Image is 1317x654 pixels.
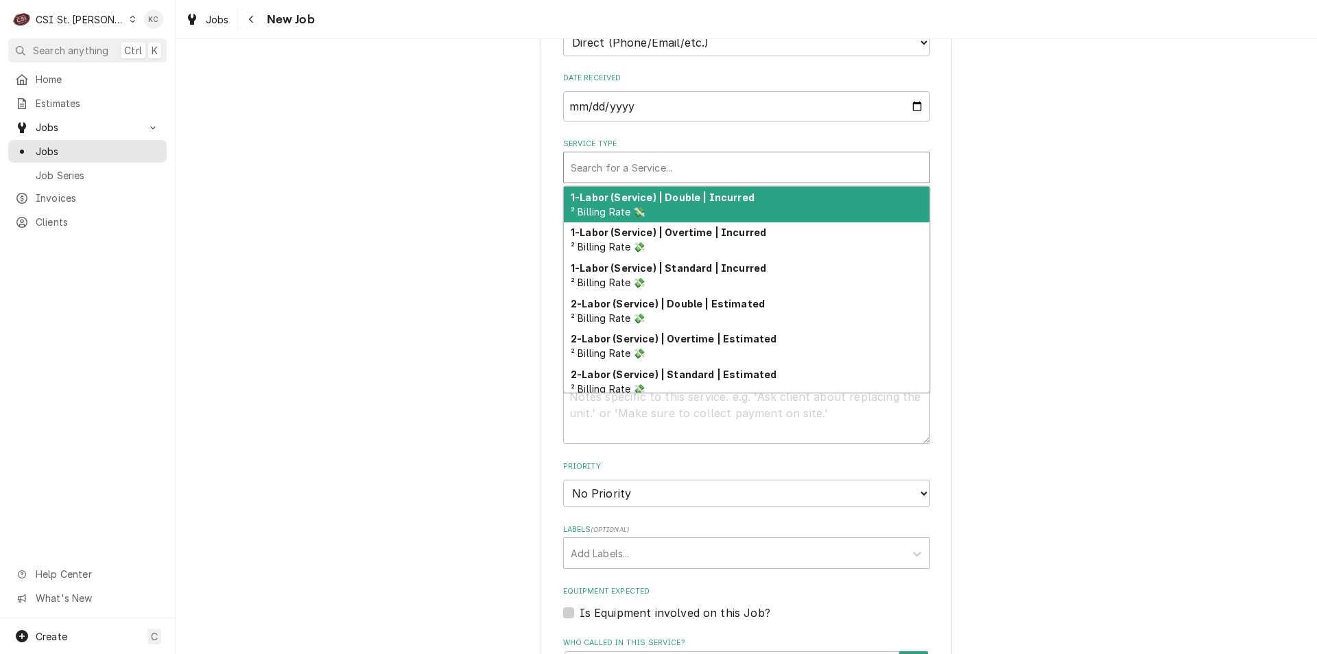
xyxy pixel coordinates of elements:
[12,10,32,29] div: CSI St. Louis's Avatar
[8,140,167,163] a: Jobs
[144,10,163,29] div: Kelly Christen's Avatar
[8,38,167,62] button: Search anythingCtrlK
[8,563,167,585] a: Go to Help Center
[152,43,158,58] span: K
[591,526,629,533] span: ( optional )
[571,241,645,253] span: ² Billing Rate 💸
[563,139,930,183] div: Service Type
[36,631,67,642] span: Create
[36,591,158,605] span: What's New
[571,191,755,203] strong: 1-Labor (Service) | Double | Incurred
[8,187,167,209] a: Invoices
[563,638,930,649] label: Who called in this service?
[563,364,930,444] div: Technician Instructions
[263,10,315,29] span: New Job
[571,333,776,344] strong: 2-Labor (Service) | Overtime | Estimated
[36,191,160,205] span: Invoices
[563,91,930,121] input: yyyy-mm-dd
[571,226,766,238] strong: 1-Labor (Service) | Overtime | Incurred
[180,8,235,31] a: Jobs
[36,168,160,183] span: Job Series
[571,369,776,380] strong: 2-Labor (Service) | Standard | Estimated
[8,211,167,233] a: Clients
[571,347,645,359] span: ² Billing Rate 💸
[144,10,163,29] div: KC
[12,10,32,29] div: C
[571,312,645,324] span: ² Billing Rate 💸
[563,461,930,507] div: Priority
[36,96,160,110] span: Estimates
[8,92,167,115] a: Estimates
[151,629,158,644] span: C
[563,524,930,535] label: Labels
[571,262,766,274] strong: 1-Labor (Service) | Standard | Incurred
[563,586,930,621] div: Equipment Expected
[33,43,108,58] span: Search anything
[563,73,930,121] div: Date Received
[563,586,930,597] label: Equipment Expected
[8,164,167,187] a: Job Series
[206,12,229,27] span: Jobs
[571,383,645,395] span: ² Billing Rate 💸
[36,12,125,27] div: CSI St. [PERSON_NAME]
[571,277,645,288] span: ² Billing Rate 💸
[8,587,167,609] a: Go to What's New
[580,605,770,621] label: Is Equipment involved on this Job?
[36,144,160,159] span: Jobs
[124,43,142,58] span: Ctrl
[571,206,645,218] span: ² Billing Rate 💸
[36,567,158,581] span: Help Center
[36,72,160,86] span: Home
[8,116,167,139] a: Go to Jobs
[241,8,263,30] button: Navigate back
[8,68,167,91] a: Home
[563,524,930,569] div: Labels
[563,73,930,84] label: Date Received
[36,215,160,229] span: Clients
[571,298,765,310] strong: 2-Labor (Service) | Double | Estimated
[563,139,930,150] label: Service Type
[36,120,139,135] span: Jobs
[563,461,930,472] label: Priority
